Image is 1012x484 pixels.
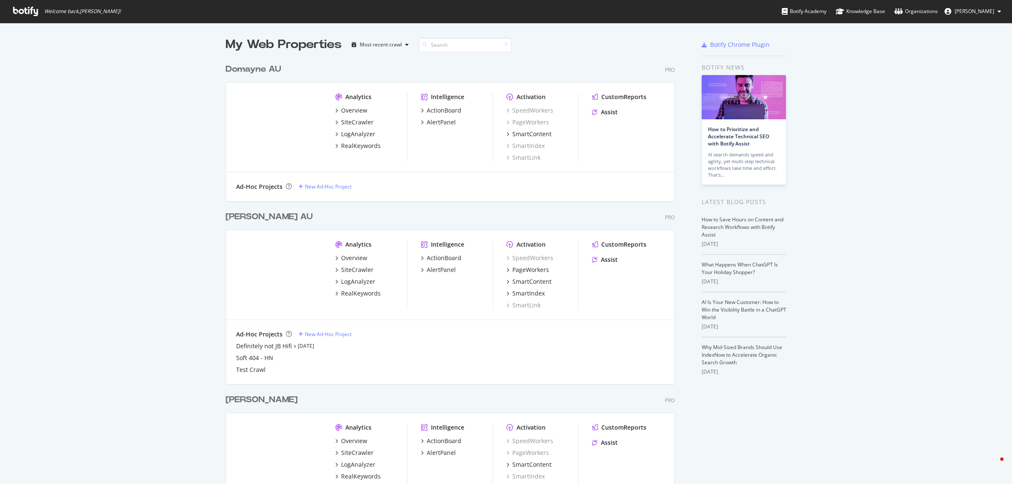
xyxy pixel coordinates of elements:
div: Organizations [894,7,938,16]
a: How to Prioritize and Accelerate Technical SEO with Botify Assist [708,126,769,147]
a: Soft 404 - HN [236,354,273,362]
div: Knowledge Base [836,7,885,16]
a: [PERSON_NAME] [226,394,301,406]
div: LogAnalyzer [341,130,375,138]
a: AlertPanel [421,449,456,457]
div: [DATE] [702,240,786,248]
a: AlertPanel [421,266,456,274]
div: Pro [665,66,675,73]
div: Overview [341,254,367,262]
a: New Ad-Hoc Project [299,183,352,190]
div: Overview [341,437,367,445]
div: New Ad-Hoc Project [305,331,352,338]
div: CustomReports [601,93,646,101]
div: LogAnalyzer [341,277,375,286]
a: LogAnalyzer [335,130,375,138]
div: SmartContent [512,277,552,286]
a: Overview [335,254,367,262]
a: Test Crawl [236,366,266,374]
div: RealKeywords [341,472,381,481]
a: RealKeywords [335,472,381,481]
div: Assist [601,255,618,264]
a: CustomReports [592,423,646,432]
span: Matt Smiles [955,8,994,15]
div: SiteCrawler [341,449,374,457]
a: SmartLink [506,153,541,162]
div: RealKeywords [341,289,381,298]
img: harveynorman.com.au [236,240,322,309]
a: Overview [335,437,367,445]
div: Overview [341,106,367,115]
a: Assist [592,255,618,264]
div: [DATE] [702,323,786,331]
img: www.domayne.com.au [236,93,322,161]
a: SpeedWorkers [506,106,553,115]
div: Most recent crawl [360,42,402,47]
div: AI search demands speed and agility, yet multi-step technical workflows take time and effort. Tha... [708,151,780,178]
img: How to Prioritize and Accelerate Technical SEO with Botify Assist [702,75,786,119]
a: SmartLink [506,301,541,309]
div: AlertPanel [427,118,456,126]
a: AlertPanel [421,118,456,126]
div: Latest Blog Posts [702,197,786,207]
div: [PERSON_NAME] AU [226,211,313,223]
span: Welcome back, [PERSON_NAME] ! [44,8,121,15]
div: PageWorkers [512,266,549,274]
a: SmartIndex [506,289,545,298]
div: [PERSON_NAME] [226,394,298,406]
div: [DATE] [702,278,786,285]
div: Pro [665,397,675,404]
div: SpeedWorkers [506,254,553,262]
div: Botify news [702,63,786,72]
div: Ad-Hoc Projects [236,183,283,191]
div: [DATE] [702,368,786,376]
a: Why Mid-Sized Brands Should Use IndexNow to Accelerate Organic Search Growth [702,344,782,366]
div: AlertPanel [427,449,456,457]
a: Overview [335,106,367,115]
a: SmartIndex [506,142,545,150]
div: Pro [665,214,675,221]
a: SpeedWorkers [506,437,553,445]
div: Analytics [345,93,371,101]
a: Assist [592,438,618,447]
div: Activation [517,93,546,101]
div: Domayne AU [226,63,281,75]
div: Intelligence [431,240,464,249]
a: [DATE] [298,342,314,350]
a: Definitely not JB Hifi [236,342,292,350]
a: SiteCrawler [335,118,374,126]
div: ActionBoard [427,437,461,445]
a: New Ad-Hoc Project [299,331,352,338]
a: [PERSON_NAME] AU [226,211,316,223]
iframe: Intercom live chat [983,455,1004,476]
a: How to Save Hours on Content and Research Workflows with Botify Assist [702,216,783,238]
a: SiteCrawler [335,266,374,274]
a: PageWorkers [506,118,549,126]
a: RealKeywords [335,289,381,298]
a: ActionBoard [421,106,461,115]
div: New Ad-Hoc Project [305,183,352,190]
a: LogAnalyzer [335,277,375,286]
div: Intelligence [431,93,464,101]
div: Assist [601,438,618,447]
div: AlertPanel [427,266,456,274]
div: Ad-Hoc Projects [236,330,283,339]
div: Activation [517,240,546,249]
a: PageWorkers [506,266,549,274]
div: Analytics [345,423,371,432]
div: SiteCrawler [341,266,374,274]
a: AI Is Your New Customer: How to Win the Visibility Battle in a ChatGPT World [702,298,786,321]
a: SmartContent [506,277,552,286]
a: SmartContent [506,460,552,469]
div: SmartIndex [512,289,545,298]
div: SmartContent [512,130,552,138]
a: SmartIndex [506,472,545,481]
div: Intelligence [431,423,464,432]
div: My Web Properties [226,36,342,53]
